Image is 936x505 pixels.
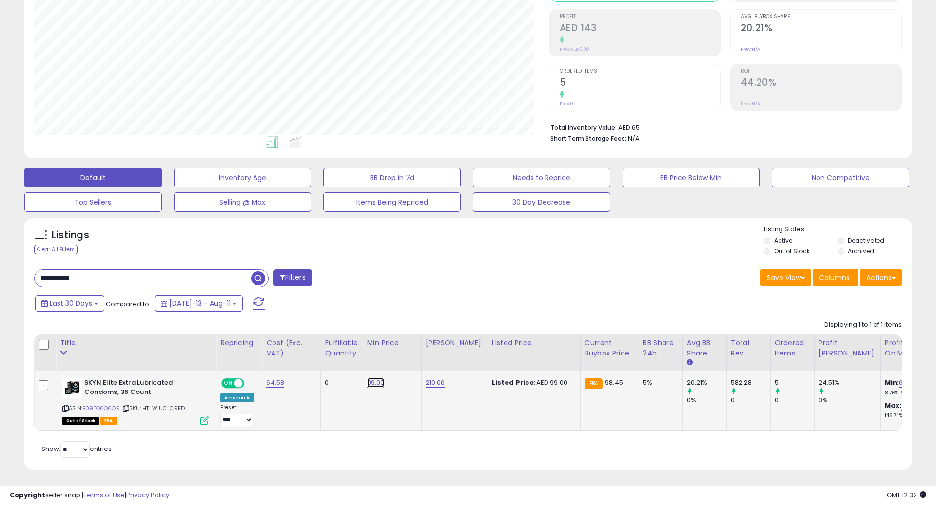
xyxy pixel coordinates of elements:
[813,269,858,286] button: Columns
[560,101,573,107] small: Prev: 0
[741,101,760,107] small: Prev: N/A
[367,378,385,388] a: 99.00
[741,22,901,36] h2: 20.21%
[325,378,355,387] div: 0
[35,295,104,312] button: Last 30 Days
[62,378,209,424] div: ASIN:
[585,338,635,358] div: Current Buybox Price
[560,46,589,52] small: Prev: AED 0.00
[325,338,358,358] div: Fulfillable Quantity
[126,490,169,500] a: Privacy Policy
[643,378,675,387] div: 5%
[899,378,913,388] a: 6.00
[819,338,877,358] div: Profit [PERSON_NAME]
[50,299,92,308] span: Last 30 Days
[82,404,120,412] a: B09TQ6Q6Q9
[62,417,99,425] span: All listings that are currently out of stock and unavailable for purchase on Amazon
[887,490,926,500] span: 2025-09-11 12:32 GMT
[643,338,679,358] div: BB Share 24h.
[550,123,617,131] b: Total Inventory Value:
[100,417,117,425] span: FBA
[885,378,899,387] b: Min:
[760,269,811,286] button: Save View
[741,46,760,52] small: Prev: N/A
[174,168,312,187] button: Inventory Age
[731,378,770,387] div: 582.28
[106,299,151,309] span: Compared to:
[560,22,720,36] h2: AED 143
[628,134,640,143] span: N/A
[220,404,254,426] div: Preset:
[885,401,902,410] b: Max:
[741,77,901,90] h2: 44.20%
[24,168,162,187] button: Default
[560,14,720,19] span: Profit
[731,338,766,358] div: Total Rev.
[426,338,484,348] div: [PERSON_NAME]
[774,236,792,244] label: Active
[741,14,901,19] span: Avg. Buybox Share
[10,490,45,500] strong: Copyright
[585,378,603,389] small: FBA
[775,338,810,358] div: Ordered Items
[84,378,203,399] b: SKYN Elite Extra Lubricated Condoms, 36 Count
[62,378,82,398] img: 41VhSLJ4c6L._SL40_.jpg
[41,444,112,453] span: Show: entries
[492,338,576,348] div: Listed Price
[901,401,918,411] a: 47.37
[266,338,316,358] div: Cost (Exc. VAT)
[848,247,874,255] label: Archived
[155,295,243,312] button: [DATE]-13 - Aug-11
[473,192,610,212] button: 30 Day Decrease
[687,378,726,387] div: 20.21%
[492,378,573,387] div: AED 99.00
[266,378,284,388] a: 64.58
[492,378,536,387] b: Listed Price:
[34,245,78,254] div: Clear All Filters
[560,77,720,90] h2: 5
[819,273,850,282] span: Columns
[741,69,901,74] span: ROI
[623,168,760,187] button: BB Price Below Min
[121,404,185,412] span: | SKU: HT-WIUC-C9FD
[848,236,884,244] label: Deactivated
[731,396,770,405] div: 0
[687,396,726,405] div: 0%
[220,393,254,402] div: Amazon AI
[550,134,626,143] b: Short Term Storage Fees:
[220,338,258,348] div: Repricing
[473,168,610,187] button: Needs to Reprice
[687,338,722,358] div: Avg BB Share
[860,269,902,286] button: Actions
[323,192,461,212] button: Items Being Repriced
[323,168,461,187] button: BB Drop in 7d
[273,269,312,286] button: Filters
[169,299,231,308] span: [DATE]-13 - Aug-11
[367,338,417,348] div: Min Price
[605,378,623,387] span: 98.45
[52,228,89,242] h5: Listings
[550,121,895,132] li: AED 65
[824,320,902,330] div: Displaying 1 to 1 of 1 items
[174,192,312,212] button: Selling @ Max
[83,490,125,500] a: Terms of Use
[560,69,720,74] span: Ordered Items
[764,225,911,234] p: Listing States:
[222,379,234,388] span: ON
[775,396,814,405] div: 0
[772,168,909,187] button: Non Competitive
[24,192,162,212] button: Top Sellers
[774,247,810,255] label: Out of Stock
[775,378,814,387] div: 5
[819,396,880,405] div: 0%
[687,358,693,367] small: Avg BB Share.
[819,378,880,387] div: 24.51%
[426,378,445,388] a: 210.06
[60,338,212,348] div: Title
[10,491,169,500] div: seller snap | |
[243,379,258,388] span: OFF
